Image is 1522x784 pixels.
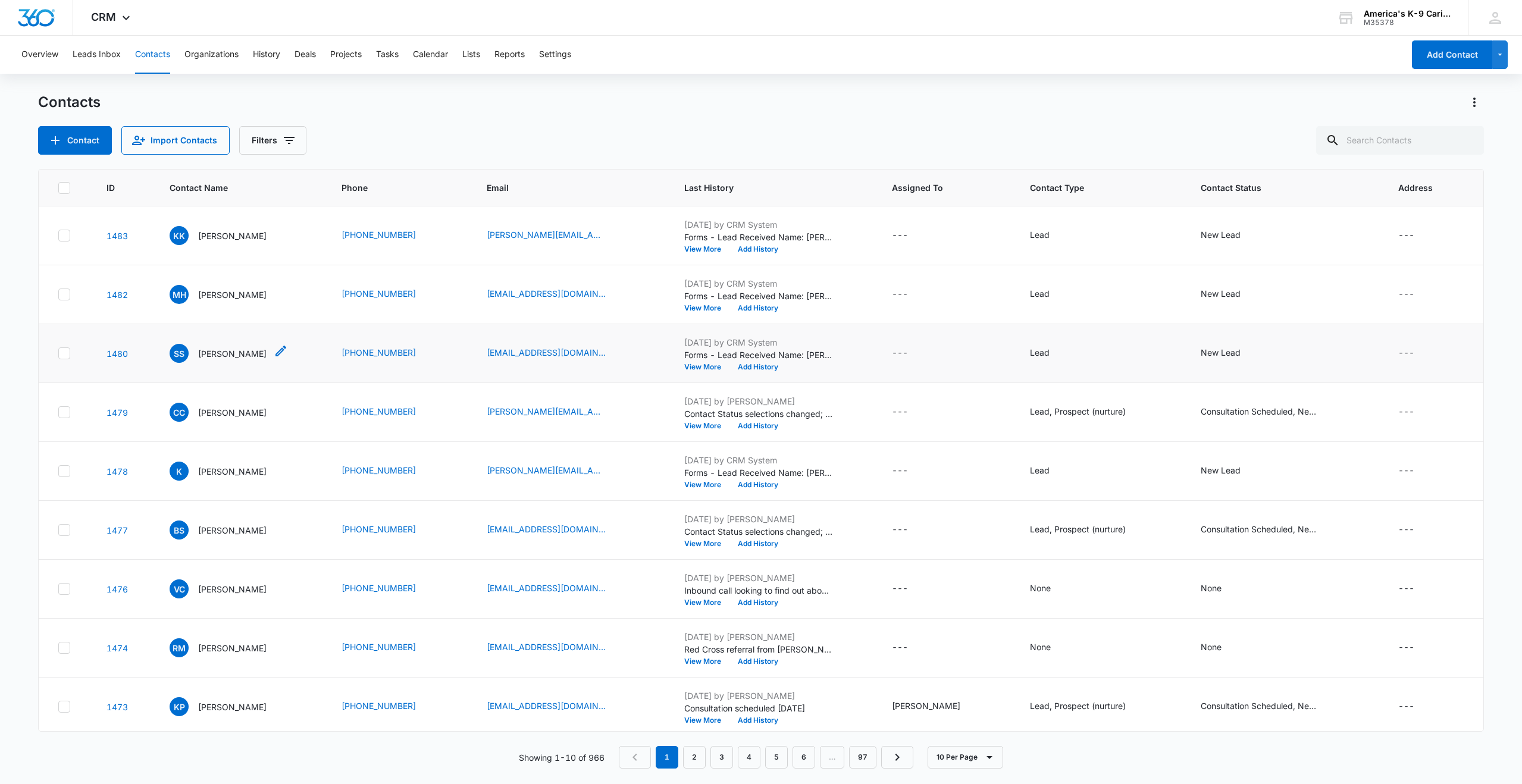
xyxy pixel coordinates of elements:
[107,349,128,359] a: Navigate to contact details page for Shannon Sherlin
[170,579,288,598] div: Contact Name - Vivian Cajigas - Select to Edit Field
[462,36,480,74] button: Lists
[342,641,416,653] a: [PHONE_NUMBER]
[892,346,929,360] div: Assigned To - - Select to Edit Field
[1364,18,1451,27] div: account id
[892,523,929,537] div: Assigned To - - Select to Edit Field
[1030,641,1072,655] div: Contact Type - None - Select to Edit Field
[107,407,128,418] a: Navigate to contact details page for Cecilia Closs
[107,290,128,300] a: Navigate to contact details page for Megan Hubbard
[1030,346,1071,360] div: Contact Type - Lead - Select to Edit Field
[342,228,437,243] div: Phone - (703) 967-0135 - Select to Edit Field
[729,540,787,547] button: Add History
[170,638,288,657] div: Contact Name - Rosy McGillan - Select to Edit Field
[1398,464,1436,478] div: Address - - Select to Edit Field
[170,403,288,422] div: Contact Name - Cecilia Closs - Select to Edit Field
[1201,287,1241,300] div: New Lead
[342,405,416,418] a: [PHONE_NUMBER]
[710,746,733,769] a: Page 3
[487,700,627,714] div: Email - Highlandbell410@gmail.com - Select to Edit Field
[1398,181,1447,194] span: Address
[487,464,606,476] a: [PERSON_NAME][EMAIL_ADDRESS][PERSON_NAME][DOMAIN_NAME]
[1030,228,1071,243] div: Contact Type - Lead - Select to Edit Field
[684,689,833,702] p: [DATE] by [PERSON_NAME]
[487,346,627,360] div: Email - sksherlin@gmail.com - Select to Edit Field
[487,287,627,302] div: Email - hubbard05@gmail.com - Select to Edit Field
[170,462,288,481] div: Contact Name - Kristin - Select to Edit Field
[198,347,267,360] p: [PERSON_NAME]
[656,746,678,769] em: 1
[1030,464,1050,476] div: Lead
[1398,346,1414,360] div: ---
[198,701,267,713] p: [PERSON_NAME]
[738,746,760,769] a: Page 4
[342,523,416,535] a: [PHONE_NUMBER]
[342,228,416,241] a: [PHONE_NUMBER]
[1201,228,1262,243] div: Contact Status - New Lead - Select to Edit Field
[253,36,280,74] button: History
[1364,9,1451,18] div: account name
[1398,700,1414,714] div: ---
[342,464,416,476] a: [PHONE_NUMBER]
[892,464,908,478] div: ---
[684,336,833,349] p: [DATE] by CRM System
[1201,700,1320,712] div: Consultation Scheduled, New Lead
[487,700,606,712] a: [EMAIL_ADDRESS][DOMAIN_NAME]
[1030,582,1051,594] div: None
[1201,641,1243,655] div: Contact Status - None - Select to Edit Field
[892,228,908,243] div: ---
[170,520,288,540] div: Contact Name - Bernadette Schmitt - Select to Edit Field
[892,228,929,243] div: Assigned To - - Select to Edit Field
[1201,228,1241,241] div: New Lead
[342,405,437,419] div: Phone - (703) 843-3267 - Select to Edit Field
[729,717,787,724] button: Add History
[1201,464,1262,478] div: Contact Status - New Lead - Select to Edit Field
[91,11,116,23] span: CRM
[1030,700,1147,714] div: Contact Type - Lead, Prospect (nurture) - Select to Edit Field
[198,465,267,478] p: [PERSON_NAME]
[342,523,437,537] div: Phone - (307) 213-0837 - Select to Edit Field
[376,36,399,74] button: Tasks
[1465,93,1484,112] button: Actions
[684,422,729,429] button: View More
[170,403,189,422] span: CC
[892,641,908,655] div: ---
[1201,464,1241,476] div: New Lead
[198,230,267,242] p: [PERSON_NAME]
[1030,464,1071,478] div: Contact Type - Lead - Select to Edit Field
[892,700,982,714] div: Assigned To - Ted Madsen - Select to Edit Field
[892,582,929,596] div: Assigned To - - Select to Edit Field
[684,218,833,231] p: [DATE] by CRM System
[487,228,606,241] a: [PERSON_NAME][EMAIL_ADDRESS][PERSON_NAME][DOMAIN_NAME]
[107,181,124,194] span: ID
[1030,181,1154,194] span: Contact Type
[683,746,706,769] a: Page 2
[892,641,929,655] div: Assigned To - - Select to Edit Field
[1030,405,1147,419] div: Contact Type - Lead, Prospect (nurture) - Select to Edit Field
[684,454,833,466] p: [DATE] by CRM System
[928,746,1003,769] button: 10 Per Page
[170,520,189,540] span: BS
[170,697,189,716] span: KP
[1398,405,1436,419] div: Address - - Select to Edit Field
[684,513,833,525] p: [DATE] by [PERSON_NAME]
[684,231,833,243] p: Forms - Lead Received Name: [PERSON_NAME] Email: [PERSON_NAME][EMAIL_ADDRESS][PERSON_NAME][DOMAIN...
[198,524,267,537] p: [PERSON_NAME]
[494,36,525,74] button: Reports
[684,631,833,643] p: [DATE] by [PERSON_NAME]
[1398,523,1436,537] div: Address - - Select to Edit Field
[1398,582,1436,596] div: Address - - Select to Edit Field
[684,181,845,194] span: Last History
[684,643,833,656] p: Red Cross referral from [PERSON_NAME]
[892,464,929,478] div: Assigned To - - Select to Edit Field
[107,584,128,594] a: Navigate to contact details page for Vivian Cajigas
[684,277,833,290] p: [DATE] by CRM System
[1398,287,1436,302] div: Address - - Select to Edit Field
[729,422,787,429] button: Add History
[1201,287,1262,302] div: Contact Status - New Lead - Select to Edit Field
[487,464,627,478] div: Email - kristin.ad.fisher@gmail.com - Select to Edit Field
[342,346,416,359] a: [PHONE_NUMBER]
[198,642,267,654] p: [PERSON_NAME]
[1398,464,1414,478] div: ---
[729,599,787,606] button: Add History
[73,36,121,74] button: Leads Inbox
